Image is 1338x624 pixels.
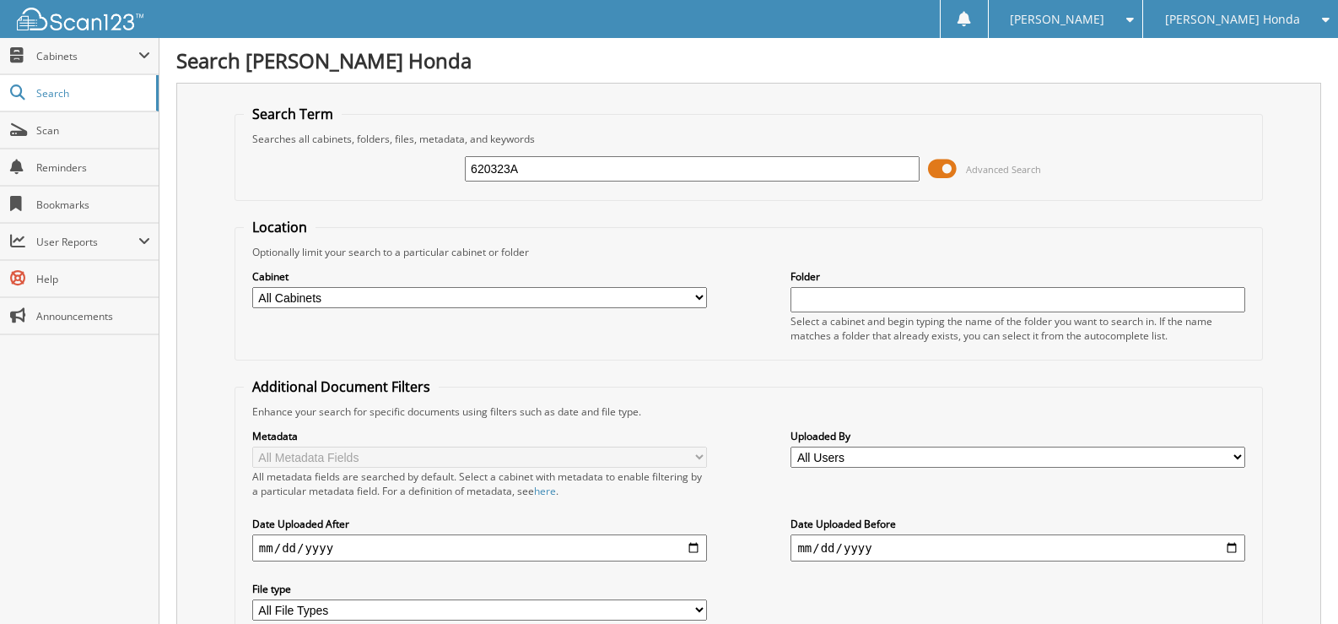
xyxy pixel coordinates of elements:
legend: Additional Document Filters [244,377,439,396]
span: Advanced Search [966,163,1041,176]
span: Bookmarks [36,198,150,212]
span: [PERSON_NAME] Honda [1165,14,1300,24]
label: Uploaded By [790,429,1245,443]
div: Enhance your search for specific documents using filters such as date and file type. [244,404,1254,419]
span: Cabinets [36,49,138,63]
img: scan123-logo-white.svg [17,8,143,30]
label: Cabinet [252,269,707,284]
label: Folder [790,269,1245,284]
a: here [534,484,556,498]
label: File type [252,582,707,596]
span: Help [36,272,150,286]
div: Searches all cabinets, folders, files, metadata, and keywords [244,132,1254,146]
span: Scan [36,123,150,138]
label: Date Uploaded After [252,517,707,531]
input: end [790,534,1245,562]
input: start [252,534,707,562]
div: Select a cabinet and begin typing the name of the folder you want to search in. If the name match... [790,314,1245,343]
label: Date Uploaded Before [790,517,1245,531]
label: Metadata [252,429,707,443]
span: [PERSON_NAME] [1010,14,1104,24]
span: User Reports [36,235,138,249]
span: Reminders [36,160,150,175]
div: Optionally limit your search to a particular cabinet or folder [244,245,1254,259]
legend: Location [244,218,316,236]
span: Announcements [36,309,150,323]
span: Search [36,86,148,100]
legend: Search Term [244,105,342,123]
div: All metadata fields are searched by default. Select a cabinet with metadata to enable filtering b... [252,469,707,498]
h1: Search [PERSON_NAME] Honda [176,46,1321,74]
